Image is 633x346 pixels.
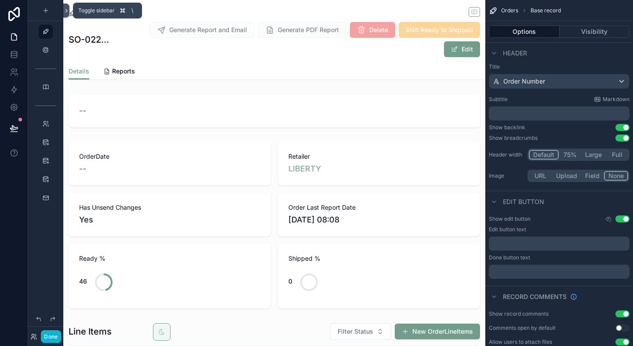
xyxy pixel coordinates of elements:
button: Field [581,171,604,181]
button: Upload [552,171,581,181]
label: Title [489,63,629,70]
label: Show edit button [489,215,531,222]
span: Markdown [603,96,629,103]
span: Toggle sidebar [78,7,115,14]
span: Orders [501,7,518,14]
label: Subtitle [489,96,508,103]
button: Edit [444,41,480,57]
button: URL [529,171,552,181]
button: Options [489,25,560,38]
button: Visibility [560,25,630,38]
button: Full [606,150,628,160]
div: scrollable content [489,237,629,251]
button: Default [529,150,559,160]
span: Order Number [503,77,545,86]
span: Record comments [503,292,567,301]
div: scrollable content [489,106,629,120]
div: Comments open by default [489,324,556,331]
button: None [604,171,628,181]
a: Markdown [594,96,629,103]
button: Order Number [489,74,629,89]
a: Reports [103,63,135,81]
span: Edit button [503,197,544,206]
div: Show backlink [489,124,525,131]
h1: SO-02257 [69,33,110,46]
label: Done button text [489,254,530,261]
span: \ [129,7,136,14]
span: Reports [112,67,135,76]
label: Edit button text [489,226,526,233]
div: scrollable content [489,265,629,279]
a: Details [69,63,89,80]
span: Base record [531,7,561,14]
label: Image [489,172,524,179]
div: Show record comments [489,310,549,317]
button: Done [41,330,61,343]
label: Header width [489,151,524,158]
span: Details [69,67,89,76]
button: 75% [559,150,581,160]
button: Large [581,150,606,160]
div: Show breadcrumbs [489,135,538,142]
span: Header [503,49,527,58]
